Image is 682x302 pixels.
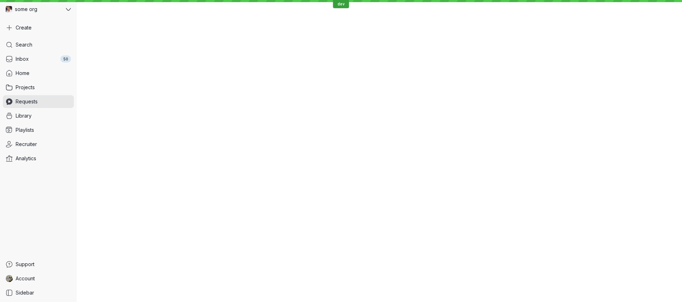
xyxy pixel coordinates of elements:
span: Support [16,261,34,268]
span: Account [16,275,35,282]
a: Library [3,109,74,122]
a: Requests [3,95,74,108]
a: Sidebar [3,286,74,299]
a: Support [3,258,74,271]
a: Projects [3,81,74,94]
span: Create [16,24,32,31]
span: Inbox [16,55,29,63]
div: some org [3,3,64,16]
span: Analytics [16,155,36,162]
span: Home [16,70,29,77]
button: Create [3,21,74,34]
span: Library [16,112,32,119]
span: Sidebar [16,289,34,296]
span: some org [15,6,37,13]
span: Projects [16,84,35,91]
span: Playlists [16,126,34,134]
a: Analytics [3,152,74,165]
img: Pro Teale avatar [6,275,13,282]
div: 50 [60,55,71,63]
a: Inbox50 [3,53,74,65]
a: Search [3,38,74,51]
span: Recruiter [16,141,37,148]
a: Recruiter [3,138,74,151]
a: Playlists [3,124,74,136]
img: some org avatar [6,6,12,12]
span: Requests [16,98,38,105]
button: some org avatarsome org [3,3,74,16]
span: Search [16,41,32,48]
a: Home [3,67,74,80]
a: Pro Teale avatarAccount [3,272,74,285]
